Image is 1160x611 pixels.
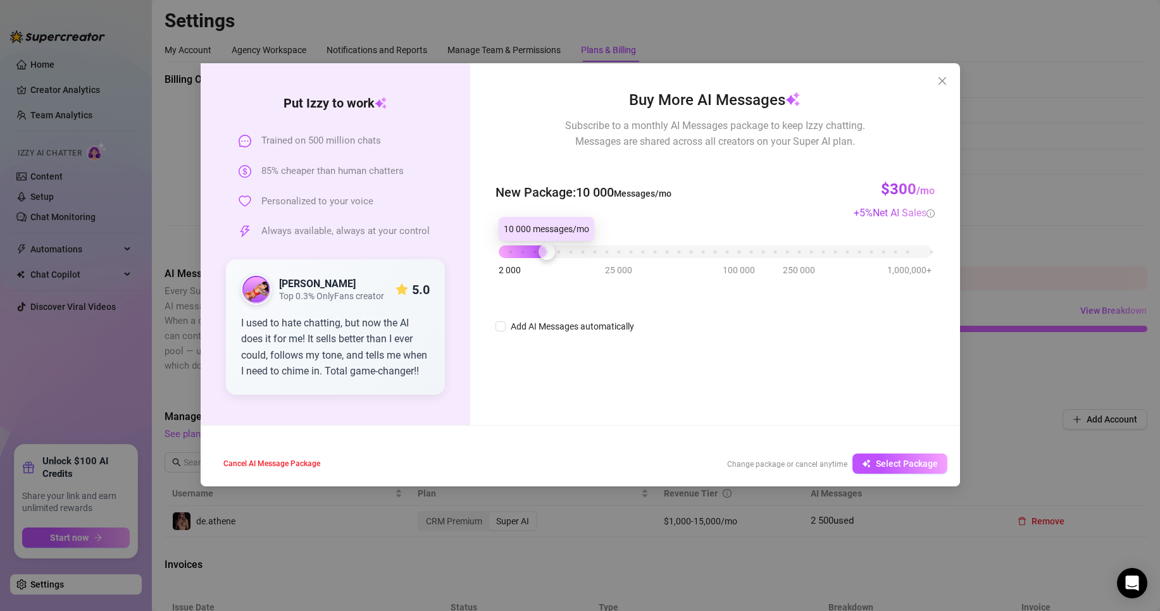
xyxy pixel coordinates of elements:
span: New Package : 10 000 [496,183,671,202]
strong: 5.0 [412,282,430,297]
span: Personalized to your voice [261,194,373,209]
span: Cancel AI Message Package [223,459,320,468]
span: Change package or cancel anytime [727,460,847,469]
span: heart [239,195,251,207]
img: public [242,276,270,304]
span: 100 000 [723,263,755,277]
span: 250 000 [783,263,815,277]
button: Cancel AI Message Package [213,454,330,474]
span: Always available, always at your control [261,224,430,239]
span: Messages/mo [614,188,671,199]
span: close [937,76,947,86]
button: Select Package [852,454,947,474]
span: info-circle [926,209,935,218]
div: Net AI Sales [873,205,935,221]
span: message [239,135,251,147]
h3: $300 [881,180,935,200]
span: Trained on 500 million chats [261,133,381,149]
span: Buy More AI Messages [629,89,801,113]
span: dollar [239,165,251,178]
span: Close [932,76,952,86]
span: /mo [916,185,935,197]
span: Top 0.3% OnlyFans creator [279,291,384,302]
div: I used to hate chatting, but now the AI does it for me! It sells better than I ever could, follow... [241,315,430,380]
span: thunderbolt [239,225,251,238]
div: Open Intercom Messenger [1117,568,1147,598]
span: + 5 % [854,207,935,219]
strong: Put Izzy to work [284,96,387,111]
button: Close [932,71,952,91]
div: Add AI Messages automatically [511,319,634,333]
div: 10 000 messages/mo [499,217,594,241]
span: star [396,283,408,296]
span: Select Package [876,459,938,469]
strong: [PERSON_NAME] [279,278,356,290]
span: 85% cheaper than human chatters [261,164,404,179]
span: 25 000 [605,263,632,277]
span: Subscribe to a monthly AI Messages package to keep Izzy chatting. Messages are shared across all ... [565,118,865,149]
span: 1,000,000+ [887,263,932,277]
span: 2 000 [499,263,521,277]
